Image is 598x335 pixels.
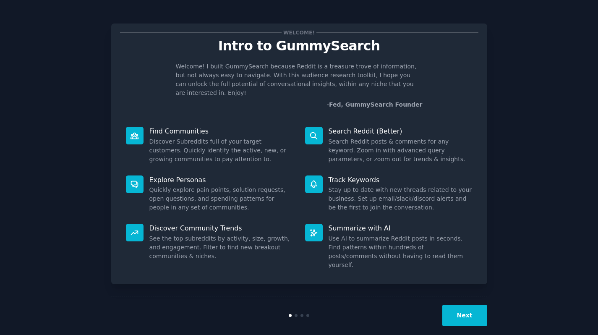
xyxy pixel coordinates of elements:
[149,175,293,184] p: Explore Personas
[329,127,473,136] p: Search Reddit (Better)
[329,175,473,184] p: Track Keywords
[329,224,473,233] p: Summarize with AI
[176,62,423,97] p: Welcome! I built GummySearch because Reddit is a treasure trove of information, but not always ea...
[442,305,487,326] button: Next
[329,186,473,212] dd: Stay up to date with new threads related to your business. Set up email/slack/discord alerts and ...
[282,28,316,37] span: Welcome!
[149,137,293,164] dd: Discover Subreddits full of your target customers. Quickly identify the active, new, or growing c...
[329,101,423,108] a: Fed, GummySearch Founder
[149,186,293,212] dd: Quickly explore pain points, solution requests, open questions, and spending patterns for people ...
[329,137,473,164] dd: Search Reddit posts & comments for any keyword. Zoom in with advanced query parameters, or zoom o...
[327,100,423,109] div: -
[120,39,478,53] p: Intro to GummySearch
[149,224,293,233] p: Discover Community Trends
[149,234,293,261] dd: See the top subreddits by activity, size, growth, and engagement. Filter to find new breakout com...
[149,127,293,136] p: Find Communities
[329,234,473,270] dd: Use AI to summarize Reddit posts in seconds. Find patterns within hundreds of posts/comments with...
